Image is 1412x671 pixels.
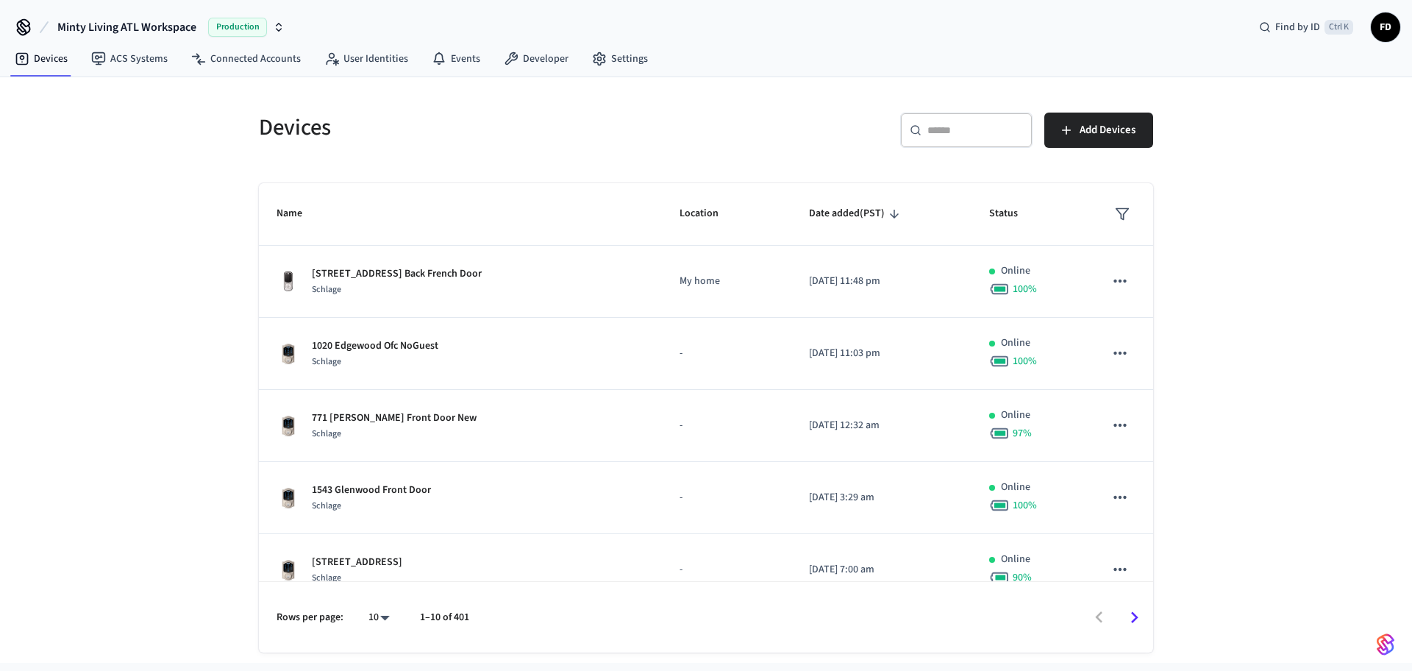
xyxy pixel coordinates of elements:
span: Name [277,202,321,225]
p: Rows per page: [277,610,343,625]
p: 1–10 of 401 [420,610,469,625]
h5: Devices [259,113,697,143]
p: 1543 Glenwood Front Door [312,483,431,498]
p: Online [1001,335,1030,351]
img: SeamLogoGradient.69752ec5.svg [1377,633,1394,656]
p: Online [1001,263,1030,279]
div: 10 [361,607,396,628]
span: Schlage [312,283,341,296]
p: [DATE] 11:48 pm [809,274,954,289]
p: - [680,562,774,578]
span: Find by ID [1275,20,1320,35]
p: - [680,490,774,505]
a: Devices [3,46,79,72]
p: [DATE] 12:32 am [809,418,954,433]
span: Add Devices [1080,121,1135,140]
p: [DATE] 7:00 am [809,562,954,578]
div: Find by IDCtrl K [1247,14,1365,40]
span: 100 % [1013,354,1037,369]
img: Schlage Sense Smart Deadbolt with Camelot Trim, Front [277,342,300,366]
span: 90 % [1013,570,1032,585]
a: Events [420,46,492,72]
img: Yale Assure Touchscreen Wifi Smart Lock, Satin Nickel, Front [277,270,300,294]
p: Online [1001,408,1030,423]
a: Connected Accounts [179,46,313,72]
span: Minty Living ATL Workspace [57,18,196,36]
span: FD [1372,14,1399,40]
p: [STREET_ADDRESS] [312,555,402,570]
span: 100 % [1013,282,1037,297]
span: 97 % [1013,426,1032,441]
button: Add Devices [1044,113,1153,148]
p: [STREET_ADDRESS] Back French Door [312,266,482,282]
p: - [680,418,774,433]
img: Schlage Sense Smart Deadbolt with Camelot Trim, Front [277,558,300,582]
span: Schlage [312,427,341,440]
p: My home [680,274,774,289]
p: Online [1001,552,1030,567]
p: [DATE] 3:29 am [809,490,954,505]
span: Location [680,202,738,225]
img: Schlage Sense Smart Deadbolt with Camelot Trim, Front [277,486,300,510]
p: - [680,346,774,361]
span: Date added(PST) [809,202,904,225]
span: 100 % [1013,498,1037,513]
a: User Identities [313,46,420,72]
a: Developer [492,46,580,72]
img: Schlage Sense Smart Deadbolt with Camelot Trim, Front [277,414,300,438]
button: FD [1371,13,1400,42]
a: Settings [580,46,660,72]
span: Schlage [312,500,341,512]
a: ACS Systems [79,46,179,72]
p: 771 [PERSON_NAME] Front Door New [312,411,477,426]
span: Ctrl K [1324,20,1353,35]
p: Online [1001,480,1030,495]
p: [DATE] 11:03 pm [809,346,954,361]
span: Schlage [312,355,341,368]
span: Production [208,18,267,37]
span: Status [989,202,1037,225]
button: Go to next page [1117,600,1152,635]
span: Schlage [312,572,341,584]
p: 1020 Edgewood Ofc NoGuest [312,338,438,354]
